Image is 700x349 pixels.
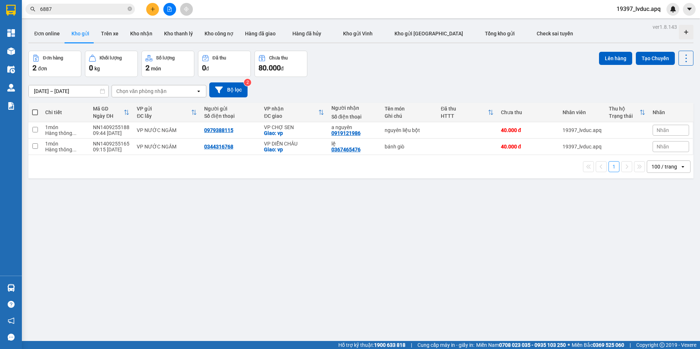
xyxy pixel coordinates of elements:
span: đ [281,66,284,71]
span: Miền Bắc [572,341,624,349]
span: question-circle [8,301,15,308]
svg: open [196,88,202,94]
div: 0344316768 [204,144,233,150]
img: warehouse-icon [7,47,15,55]
span: đơn [38,66,47,71]
div: Đã thu [441,106,487,112]
button: 1 [608,161,619,172]
div: ver 1.8.143 [653,23,677,31]
span: close-circle [128,7,132,11]
span: Cung cấp máy in - giấy in: [417,341,474,349]
span: plus [150,7,155,12]
div: 40.000 đ [501,144,555,150]
span: ⚪️ [568,344,570,346]
button: Kho công nợ [199,25,239,42]
div: Tên món [385,106,433,112]
svg: open [680,164,686,170]
div: Người nhận [331,105,377,111]
span: ... [72,130,77,136]
div: Số điện thoại [204,113,257,119]
div: Nhãn [653,109,689,115]
div: 19397_lvduc.apq [563,144,602,150]
div: Nhân viên [563,109,602,115]
div: 0979388115 [204,127,233,133]
span: 80.000 [258,63,281,72]
div: 19397_lvduc.apq [563,127,602,133]
button: Lên hàng [599,52,632,65]
span: Miền Nam [476,341,566,349]
input: Select a date range. [29,85,108,97]
div: 09:44 [DATE] [93,130,129,136]
input: Tìm tên, số ĐT hoặc mã đơn [40,5,126,13]
img: warehouse-icon [7,66,15,73]
div: Khối lượng [100,55,122,61]
div: a nguyên [331,124,377,130]
span: Hỗ trợ kỹ thuật: [338,341,405,349]
div: Mã GD [93,106,124,112]
div: Tạo kho hàng mới [679,25,693,39]
button: Chưa thu80.000đ [254,51,307,77]
div: Số điện thoại [331,114,377,120]
span: Kho gửi Vinh [343,31,373,36]
div: Đã thu [213,55,226,61]
div: Người gửi [204,106,257,112]
button: Trên xe [95,25,124,42]
span: Kho gửi [GEOGRAPHIC_DATA] [394,31,463,36]
span: notification [8,317,15,324]
span: caret-down [686,6,693,12]
div: VP DIỄN CHÂU [264,141,324,147]
th: Toggle SortBy [133,103,200,122]
div: Số lượng [156,55,175,61]
button: Đơn online [28,25,66,42]
div: nguyên liệu bột [385,127,433,133]
span: Hàng đã hủy [292,31,321,36]
div: 40.000 đ [501,127,555,133]
button: file-add [163,3,176,16]
div: Ghi chú [385,113,433,119]
span: search [30,7,35,12]
div: 100 / trang [652,163,677,170]
button: Kho thanh lý [158,25,199,42]
div: lệ [331,141,377,147]
sup: 2 [244,79,251,86]
div: VP CHỢ SEN [264,124,324,130]
span: món [151,66,161,71]
div: 09:15 [DATE] [93,147,129,152]
div: VP NƯỚC NGẦM [137,127,197,133]
div: ĐC lấy [137,113,191,119]
span: | [411,341,412,349]
button: plus [146,3,159,16]
span: file-add [167,7,172,12]
span: Nhãn [657,144,669,150]
div: Hàng thông thường [45,130,86,136]
span: copyright [660,342,665,348]
span: kg [94,66,100,71]
div: Ngày ĐH [93,113,124,119]
button: caret-down [683,3,696,16]
span: Tổng kho gửi [485,31,515,36]
div: NN1409255188 [93,124,129,130]
button: Kho gửi [66,25,95,42]
img: warehouse-icon [7,284,15,292]
strong: 0708 023 035 - 0935 103 250 [499,342,566,348]
div: 1 món [45,124,86,130]
div: 0367465476 [331,147,361,152]
span: 0 [202,63,206,72]
button: aim [180,3,193,16]
div: Chưa thu [269,55,288,61]
div: Chưa thu [501,109,555,115]
span: 19397_lvduc.apq [611,4,666,13]
strong: 0369 525 060 [593,342,624,348]
img: icon-new-feature [670,6,676,12]
span: aim [184,7,189,12]
img: dashboard-icon [7,29,15,37]
img: logo-vxr [6,5,16,16]
span: Check sai tuyến [537,31,573,36]
span: đ [206,66,209,71]
th: Toggle SortBy [605,103,649,122]
div: 0919121986 [331,130,361,136]
div: Giao: vp [264,147,324,152]
img: solution-icon [7,102,15,110]
div: Chi tiết [45,109,86,115]
button: Số lượng2món [141,51,194,77]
